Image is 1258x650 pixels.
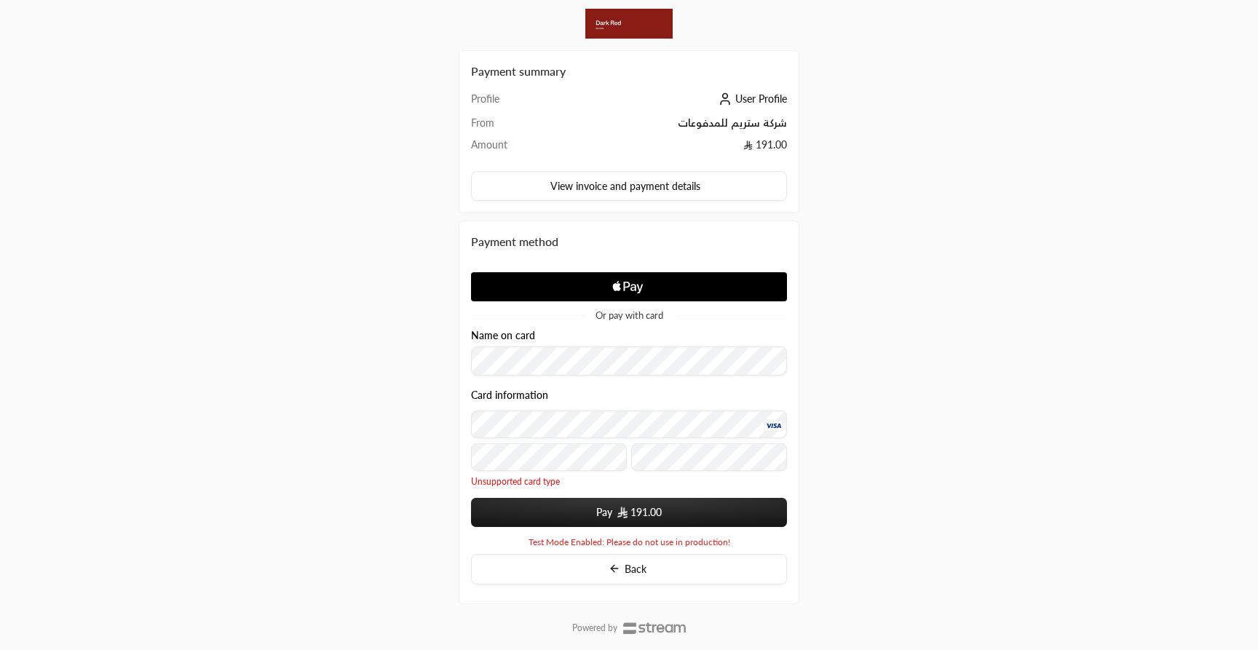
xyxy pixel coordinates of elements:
a: User Profile [715,92,787,105]
label: Name on card [471,330,535,341]
p: Powered by [572,622,617,634]
img: Company Logo [585,9,673,39]
img: Visa [764,420,782,432]
input: Expiry date [471,443,627,471]
span: Or pay with card [596,311,663,320]
span: User Profile [735,92,787,105]
td: From [471,116,550,138]
button: Back [471,554,787,585]
span: Back [625,563,646,575]
button: View invoice and payment details [471,171,787,202]
legend: Card information [471,389,548,401]
span: Unsupported card type [471,476,787,488]
h2: Payment summary [471,63,787,80]
img: SAR [617,507,628,518]
span: 191.00 [630,505,662,520]
td: 191.00 [550,138,788,159]
input: CVC [631,443,787,471]
td: Profile [471,92,550,116]
div: Name on card [471,330,787,376]
button: Pay SAR191.00 [471,498,787,527]
span: Test Mode Enabled: Please do not use in production! [529,536,730,548]
div: Payment method [471,233,787,250]
div: Card information [471,389,787,488]
td: شركة ستريم للمدفوعات [550,116,788,138]
input: Credit Card [471,411,787,438]
td: Amount [471,138,550,159]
